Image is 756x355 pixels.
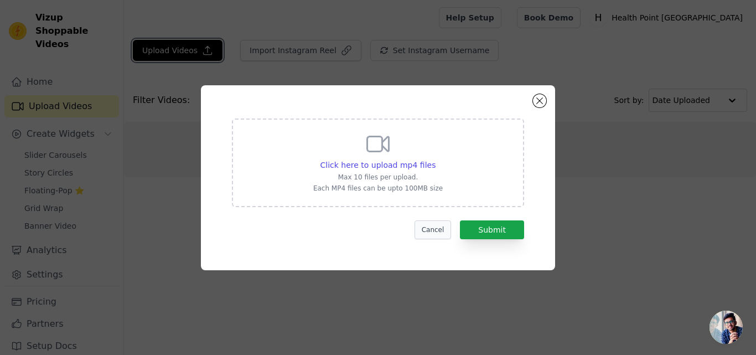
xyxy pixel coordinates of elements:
[710,311,743,344] a: Open chat
[313,184,443,193] p: Each MP4 files can be upto 100MB size
[533,94,546,107] button: Close modal
[415,220,452,239] button: Cancel
[320,161,436,169] span: Click here to upload mp4 files
[460,220,524,239] button: Submit
[313,173,443,182] p: Max 10 files per upload.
